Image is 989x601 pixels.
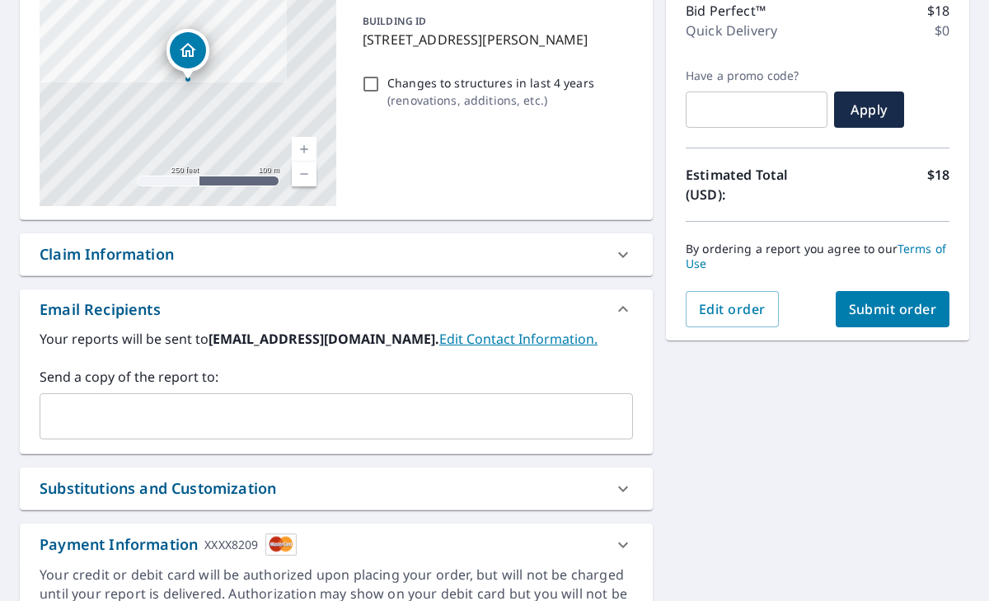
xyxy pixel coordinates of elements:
[387,92,594,109] p: ( renovations, additions, etc. )
[40,533,297,556] div: Payment Information
[686,242,949,271] p: By ordering a report you agree to our
[387,74,594,92] p: Changes to structures in last 4 years
[935,21,949,40] p: $0
[927,165,949,204] p: $18
[292,137,316,162] a: Current Level 17, Zoom In
[439,330,598,348] a: EditContactInfo
[20,467,653,509] div: Substitutions and Customization
[363,30,626,49] p: [STREET_ADDRESS][PERSON_NAME]
[40,477,276,500] div: Substitutions and Customization
[699,300,766,318] span: Edit order
[40,367,633,387] label: Send a copy of the report to:
[204,533,258,556] div: XXXX8209
[836,291,950,327] button: Submit order
[686,165,818,204] p: Estimated Total (USD):
[40,243,174,265] div: Claim Information
[265,533,297,556] img: cardImage
[686,241,946,271] a: Terms of Use
[686,21,777,40] p: Quick Delivery
[834,92,904,128] button: Apply
[927,1,949,21] p: $18
[686,1,766,21] p: Bid Perfect™
[20,524,653,566] div: Payment InformationXXXX8209cardImage
[686,291,779,327] button: Edit order
[363,14,426,28] p: BUILDING ID
[20,289,653,329] div: Email Recipients
[847,101,891,119] span: Apply
[40,298,161,321] div: Email Recipients
[166,29,209,80] div: Dropped pin, building 1, Residential property, 508 Crenshaw St Berwick, LA 70342
[209,330,439,348] b: [EMAIL_ADDRESS][DOMAIN_NAME].
[849,300,937,318] span: Submit order
[20,233,653,275] div: Claim Information
[686,68,827,83] label: Have a promo code?
[40,329,633,349] label: Your reports will be sent to
[292,162,316,186] a: Current Level 17, Zoom Out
